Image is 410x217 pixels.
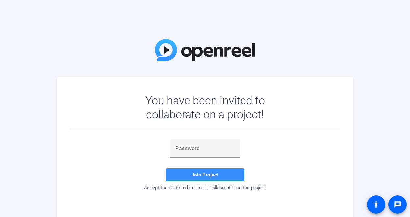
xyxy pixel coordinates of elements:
[155,39,255,61] img: OpenReel Logo
[166,168,244,181] button: Join Project
[70,185,340,191] div: Accept the invite to become a collaborator on the project
[372,201,380,208] mat-icon: accessibility
[192,172,218,178] span: Join Project
[126,94,284,121] div: You have been invited to collaborate on a project!
[175,145,235,152] input: Password
[394,201,401,208] mat-icon: message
